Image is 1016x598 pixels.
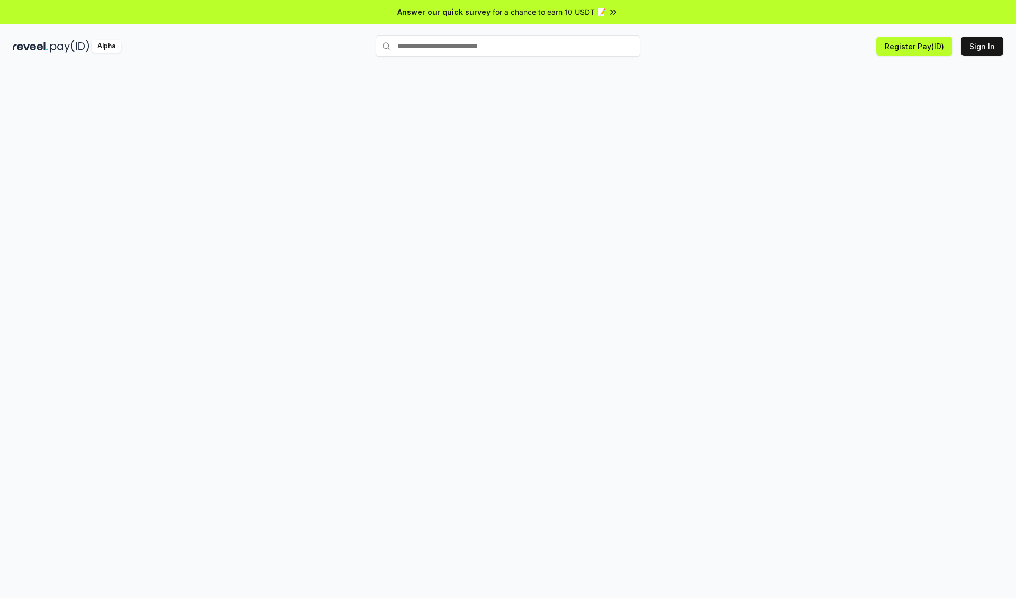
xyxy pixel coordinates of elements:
span: Answer our quick survey [397,6,491,17]
span: for a chance to earn 10 USDT 📝 [493,6,606,17]
img: reveel_dark [13,40,48,53]
img: pay_id [50,40,89,53]
button: Sign In [961,37,1003,56]
div: Alpha [92,40,121,53]
button: Register Pay(ID) [876,37,952,56]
